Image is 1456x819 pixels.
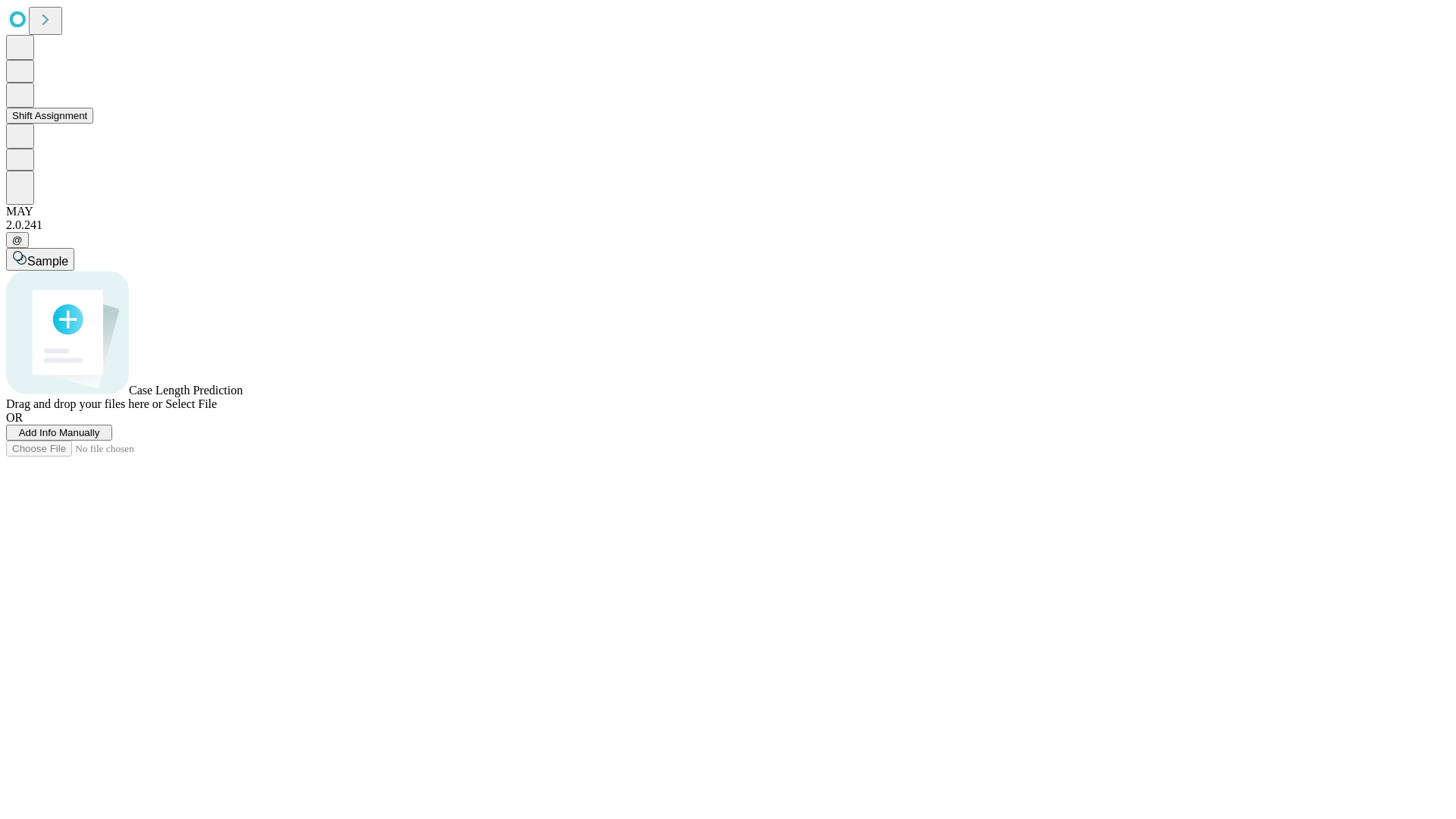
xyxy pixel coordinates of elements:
[19,427,100,438] span: Add Info Manually
[6,218,1450,232] div: 2.0.241
[6,108,93,124] button: Shift Assignment
[129,384,243,397] span: Case Length Prediction
[6,411,23,424] span: OR
[6,248,74,271] button: Sample
[6,425,112,441] button: Add Info Manually
[12,234,23,246] span: @
[6,232,29,248] button: @
[165,397,217,410] span: Select File
[6,397,162,410] span: Drag and drop your files here or
[6,205,1450,218] div: MAY
[27,255,68,268] span: Sample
